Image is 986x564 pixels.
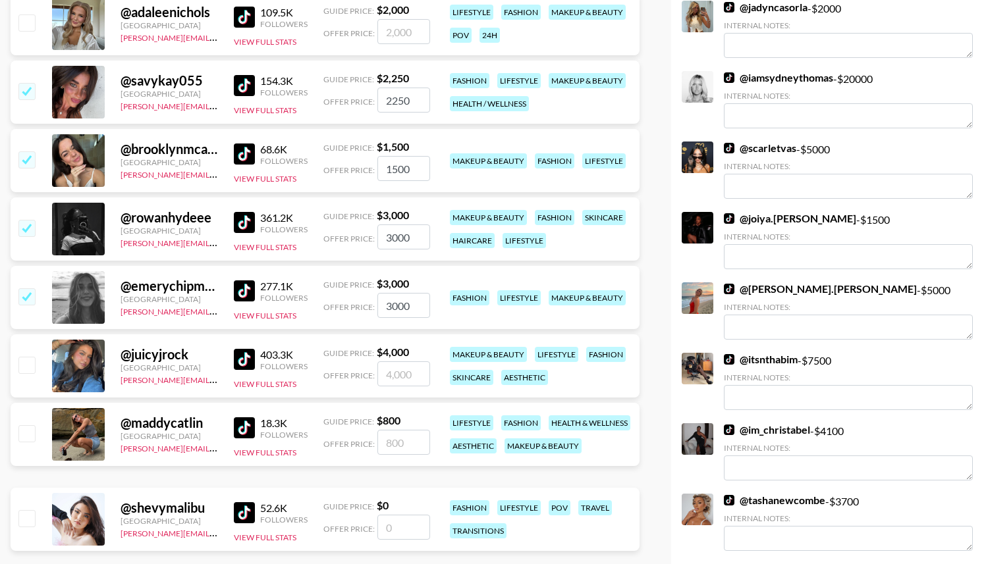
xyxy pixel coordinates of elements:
[505,438,582,453] div: makeup & beauty
[724,72,734,83] img: TikTok
[724,212,856,225] a: @joiya.[PERSON_NAME]
[450,290,489,305] div: fashion
[260,348,308,361] div: 403.3K
[724,213,734,224] img: TikTok
[501,370,548,385] div: aesthetic
[323,501,374,511] span: Guide Price:
[724,141,973,199] div: - $ 5000
[260,224,308,234] div: Followers
[724,141,796,155] a: @scarletvas
[260,361,308,371] div: Followers
[260,430,308,440] div: Followers
[234,143,255,165] img: TikTok
[323,524,375,534] span: Offer Price:
[582,153,626,168] div: lifestyle
[121,141,218,157] div: @ brooklynmcaldwell
[260,19,308,29] div: Followers
[260,156,308,166] div: Followers
[260,515,308,525] div: Followers
[121,226,218,236] div: [GEOGRAPHIC_DATA]
[323,97,375,107] span: Offer Price:
[323,280,374,290] span: Guide Price:
[260,88,308,97] div: Followers
[724,372,973,382] div: Internal Notes:
[535,210,574,225] div: fashion
[377,88,430,113] input: 2,250
[549,290,626,305] div: makeup & beauty
[479,28,500,43] div: 24h
[234,532,296,542] button: View Full Stats
[121,294,218,304] div: [GEOGRAPHIC_DATA]
[234,417,255,438] img: TikTok
[497,73,541,88] div: lifestyle
[234,7,255,28] img: TikTok
[121,516,218,526] div: [GEOGRAPHIC_DATA]
[121,304,315,317] a: [PERSON_NAME][EMAIL_ADDRESS][DOMAIN_NAME]
[121,363,218,372] div: [GEOGRAPHIC_DATA]
[724,20,973,30] div: Internal Notes:
[323,417,374,426] span: Guide Price:
[377,293,430,318] input: 3,000
[586,347,626,362] div: fashion
[121,167,315,180] a: [PERSON_NAME][EMAIL_ADDRESS][DOMAIN_NAME]
[377,515,430,540] input: 0
[234,349,255,370] img: TikTok
[724,212,973,269] div: - $ 1500
[234,174,296,184] button: View Full Stats
[234,212,255,233] img: TikTok
[234,379,296,389] button: View Full Stats
[234,75,255,96] img: TikTok
[377,414,400,426] strong: $ 800
[260,6,308,19] div: 109.5K
[450,415,493,430] div: lifestyle
[234,242,296,252] button: View Full Stats
[377,224,430,249] input: 3,000
[260,280,308,293] div: 277.1K
[323,143,374,153] span: Guide Price:
[582,210,626,225] div: skincare
[377,499,389,511] strong: $ 0
[724,353,798,366] a: @itsnthabim
[724,1,808,14] a: @jadyncasorla
[260,74,308,88] div: 154.3K
[724,2,734,13] img: TikTok
[724,282,917,295] a: @[PERSON_NAME].[PERSON_NAME]
[724,71,833,84] a: @iamsydneythomas
[549,5,626,20] div: makeup & beauty
[121,236,315,248] a: [PERSON_NAME][EMAIL_ADDRESS][DOMAIN_NAME]
[724,91,973,101] div: Internal Notes:
[121,346,218,363] div: @ juicyjrock
[260,211,308,224] div: 361.2K
[323,28,375,38] span: Offer Price:
[260,417,308,430] div: 18.3K
[724,1,973,58] div: - $ 2000
[260,501,308,515] div: 52.6K
[578,500,612,515] div: travel
[377,72,409,84] strong: $ 2,250
[535,153,574,168] div: fashion
[377,430,430,455] input: 800
[377,156,430,181] input: 1,500
[323,165,375,175] span: Offer Price:
[450,500,489,515] div: fashion
[501,415,541,430] div: fashion
[121,441,315,453] a: [PERSON_NAME][EMAIL_ADDRESS][DOMAIN_NAME]
[724,353,973,410] div: - $ 7500
[450,370,493,385] div: skincare
[121,431,218,441] div: [GEOGRAPHIC_DATA]
[323,74,374,84] span: Guide Price:
[503,233,546,248] div: lifestyle
[377,346,409,358] strong: $ 4,000
[234,37,296,47] button: View Full Stats
[450,28,472,43] div: pov
[121,526,315,538] a: [PERSON_NAME][EMAIL_ADDRESS][DOMAIN_NAME]
[377,19,430,44] input: 2,000
[323,234,375,244] span: Offer Price:
[450,5,493,20] div: lifestyle
[121,157,218,167] div: [GEOGRAPHIC_DATA]
[724,424,734,435] img: TikTok
[121,89,218,99] div: [GEOGRAPHIC_DATA]
[549,415,630,430] div: health & wellness
[323,439,375,449] span: Offer Price:
[121,72,218,89] div: @ savykay055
